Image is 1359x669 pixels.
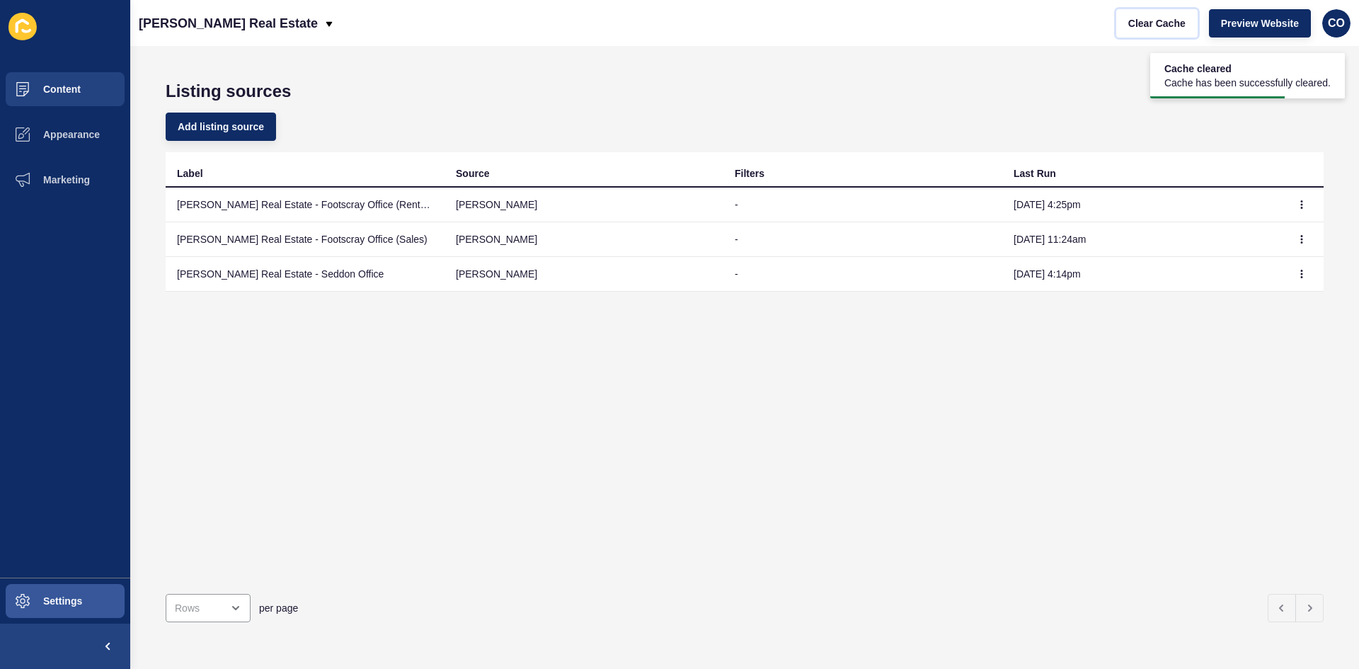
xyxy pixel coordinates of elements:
[259,601,298,615] span: per page
[723,257,1002,292] td: -
[178,120,264,134] span: Add listing source
[723,222,1002,257] td: -
[1164,62,1331,76] span: Cache cleared
[177,166,203,181] div: Label
[445,188,723,222] td: [PERSON_NAME]
[1328,16,1345,30] span: CO
[166,257,445,292] td: [PERSON_NAME] Real Estate - Seddon Office
[445,257,723,292] td: [PERSON_NAME]
[166,188,445,222] td: [PERSON_NAME] Real Estate - Footscray Office (Rentals)
[1209,9,1311,38] button: Preview Website
[735,166,764,181] div: Filters
[166,81,1324,101] h1: Listing sources
[456,166,489,181] div: Source
[166,594,251,622] div: open menu
[1002,222,1281,257] td: [DATE] 11:24am
[445,222,723,257] td: [PERSON_NAME]
[166,113,276,141] button: Add listing source
[139,6,318,41] p: [PERSON_NAME] Real Estate
[723,188,1002,222] td: -
[1014,166,1056,181] div: Last Run
[166,222,445,257] td: [PERSON_NAME] Real Estate - Footscray Office (Sales)
[1002,188,1281,222] td: [DATE] 4:25pm
[1002,257,1281,292] td: [DATE] 4:14pm
[1116,9,1198,38] button: Clear Cache
[1221,16,1299,30] span: Preview Website
[1164,76,1331,90] span: Cache has been successfully cleared.
[1128,16,1186,30] span: Clear Cache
